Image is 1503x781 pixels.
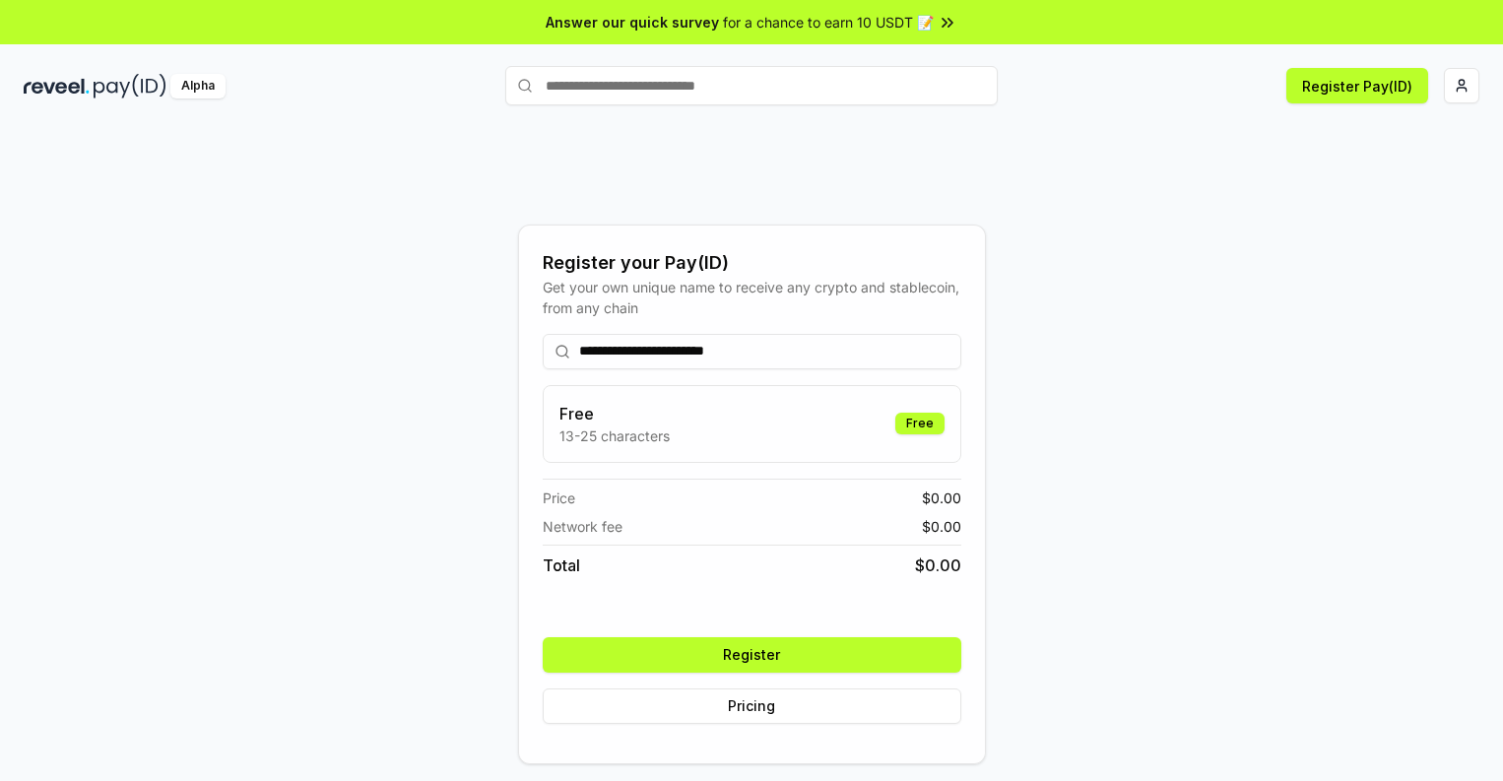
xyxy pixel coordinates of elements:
[922,516,961,537] span: $ 0.00
[546,12,719,33] span: Answer our quick survey
[895,413,945,434] div: Free
[543,688,961,724] button: Pricing
[24,74,90,98] img: reveel_dark
[723,12,934,33] span: for a chance to earn 10 USDT 📝
[559,425,670,446] p: 13-25 characters
[94,74,166,98] img: pay_id
[559,402,670,425] h3: Free
[543,553,580,577] span: Total
[543,488,575,508] span: Price
[1286,68,1428,103] button: Register Pay(ID)
[922,488,961,508] span: $ 0.00
[543,249,961,277] div: Register your Pay(ID)
[543,516,622,537] span: Network fee
[543,637,961,673] button: Register
[915,553,961,577] span: $ 0.00
[170,74,226,98] div: Alpha
[543,277,961,318] div: Get your own unique name to receive any crypto and stablecoin, from any chain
